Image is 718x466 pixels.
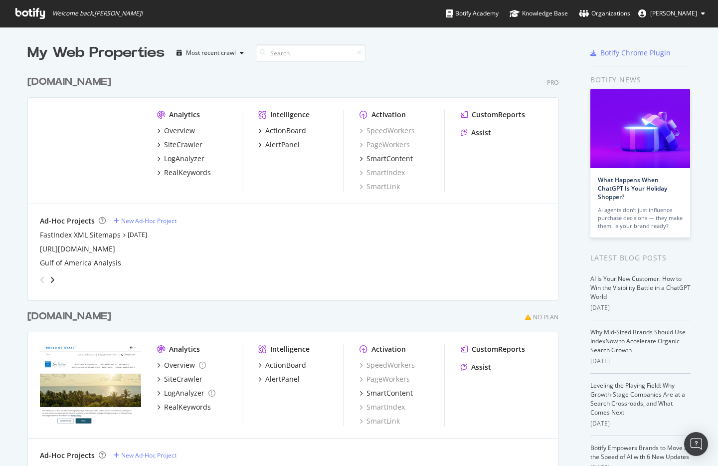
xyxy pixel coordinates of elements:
[164,140,202,150] div: SiteCrawler
[684,432,708,456] div: Open Intercom Messenger
[359,416,400,426] a: SmartLink
[157,388,215,398] a: LogAnalyzer
[40,216,95,226] div: Ad-Hoc Projects
[461,344,525,354] a: CustomReports
[590,252,691,263] div: Latest Blog Posts
[359,402,405,412] a: SmartIndex
[258,140,300,150] a: AlertPanel
[157,126,195,136] a: Overview
[590,89,690,168] img: What Happens When ChatGPT Is Your Holiday Shopper?
[256,44,365,62] input: Search
[157,402,211,412] a: RealKeywords
[598,176,667,201] a: What Happens When ChatGPT Is Your Holiday Shopper?
[27,75,115,89] a: [DOMAIN_NAME]
[590,74,691,85] div: Botify news
[157,140,202,150] a: SiteCrawler
[40,230,121,240] a: FastIndex XML Sitemaps
[359,154,413,164] a: SmartContent
[600,48,671,58] div: Botify Chrome Plugin
[27,309,111,324] div: [DOMAIN_NAME]
[164,360,195,370] div: Overview
[579,8,630,18] div: Organizations
[590,328,686,354] a: Why Mid-Sized Brands Should Use IndexNow to Accelerate Organic Search Growth
[164,388,204,398] div: LogAnalyzer
[169,344,200,354] div: Analytics
[258,374,300,384] a: AlertPanel
[157,360,206,370] a: Overview
[27,43,165,63] div: My Web Properties
[114,451,177,460] a: New Ad-Hoc Project
[472,110,525,120] div: CustomReports
[40,244,115,254] a: [URL][DOMAIN_NAME]
[471,128,491,138] div: Assist
[371,110,406,120] div: Activation
[121,451,177,460] div: New Ad-Hoc Project
[164,374,202,384] div: SiteCrawler
[359,140,410,150] a: PageWorkers
[265,140,300,150] div: AlertPanel
[40,451,95,461] div: Ad-Hoc Projects
[27,75,111,89] div: [DOMAIN_NAME]
[164,126,195,136] div: Overview
[40,258,121,268] a: Gulf of America Analysis
[359,374,410,384] div: PageWorkers
[461,362,491,372] a: Assist
[590,419,691,428] div: [DATE]
[186,50,236,56] div: Most recent crawl
[114,217,177,225] a: New Ad-Hoc Project
[169,110,200,120] div: Analytics
[52,9,143,17] span: Welcome back, [PERSON_NAME] !
[590,303,691,312] div: [DATE]
[258,126,306,136] a: ActionBoard
[173,45,248,61] button: Most recent crawl
[590,381,685,417] a: Leveling the Playing Field: Why Growth-Stage Companies Are at a Search Crossroads, and What Comes...
[359,360,415,370] a: SpeedWorkers
[359,388,413,398] a: SmartContent
[547,78,558,87] div: Pro
[590,357,691,366] div: [DATE]
[265,360,306,370] div: ActionBoard
[630,5,713,21] button: [PERSON_NAME]
[128,231,147,239] a: [DATE]
[121,217,177,225] div: New Ad-Hoc Project
[270,110,310,120] div: Intelligence
[265,374,300,384] div: AlertPanel
[510,8,568,18] div: Knowledge Base
[461,110,525,120] a: CustomReports
[590,444,690,461] a: Botify Empowers Brands to Move at the Speed of AI with 6 New Updates
[164,154,204,164] div: LogAnalyzer
[366,154,413,164] div: SmartContent
[164,168,211,178] div: RealKeywords
[359,182,400,192] a: SmartLink
[270,344,310,354] div: Intelligence
[472,344,525,354] div: CustomReports
[265,126,306,136] div: ActionBoard
[27,309,115,324] a: [DOMAIN_NAME]
[359,126,415,136] a: SpeedWorkers
[590,48,671,58] a: Botify Chrome Plugin
[258,360,306,370] a: ActionBoard
[40,110,141,191] img: hyatt.com
[40,344,141,425] img: hyattinclusivecollection.com
[157,374,202,384] a: SiteCrawler
[366,388,413,398] div: SmartContent
[359,168,405,178] a: SmartIndex
[471,362,491,372] div: Assist
[461,128,491,138] a: Assist
[446,8,499,18] div: Botify Academy
[650,9,697,17] span: Joyce Lee
[157,154,204,164] a: LogAnalyzer
[371,344,406,354] div: Activation
[164,402,211,412] div: RealKeywords
[157,168,211,178] a: RealKeywords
